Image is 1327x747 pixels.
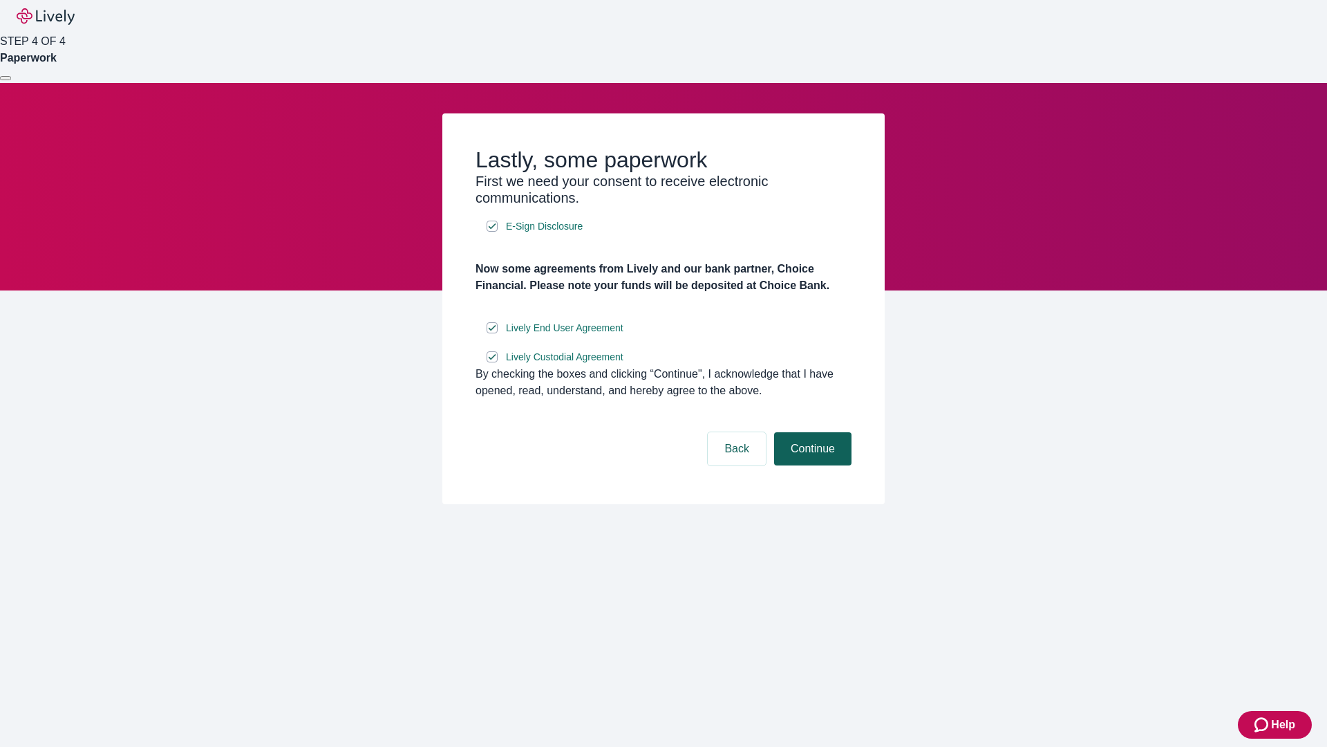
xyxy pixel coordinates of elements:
div: By checking the boxes and clicking “Continue", I acknowledge that I have opened, read, understand... [476,366,851,399]
button: Zendesk support iconHelp [1238,711,1312,739]
svg: Zendesk support icon [1254,717,1271,733]
h3: First we need your consent to receive electronic communications. [476,173,851,206]
span: E-Sign Disclosure [506,219,583,234]
a: e-sign disclosure document [503,218,585,235]
button: Back [708,432,766,465]
span: Lively End User Agreement [506,321,623,335]
span: Help [1271,717,1295,733]
h4: Now some agreements from Lively and our bank partner, Choice Financial. Please note your funds wi... [476,261,851,294]
img: Lively [17,8,75,25]
h2: Lastly, some paperwork [476,147,851,173]
a: e-sign disclosure document [503,349,626,366]
span: Lively Custodial Agreement [506,350,623,365]
button: Continue [774,432,851,465]
a: e-sign disclosure document [503,320,626,337]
